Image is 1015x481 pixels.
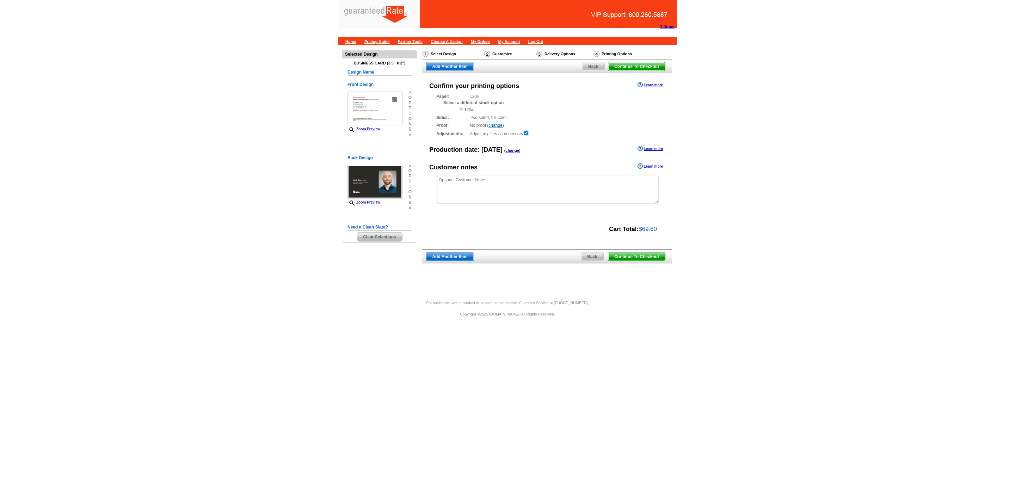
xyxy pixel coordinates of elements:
[458,106,658,113] div: 120#
[436,122,658,129] div: No proof ( )
[638,82,663,88] a: Learn more
[609,226,639,232] strong: Cart Total:
[408,163,412,168] span: »
[608,252,665,261] span: Continue To Checkout
[347,69,412,76] h5: Design Name
[408,200,412,205] span: s
[408,174,412,179] span: p
[423,51,429,57] img: Select Design
[408,90,412,95] span: »
[408,127,412,132] span: s
[581,252,603,261] span: Back
[426,62,473,71] span: Add Another Item
[408,106,412,111] span: t
[638,146,663,151] a: Learn more
[347,165,402,199] img: small-thumb.jpg
[608,62,665,71] span: Continue To Checkout
[429,145,521,155] div: Production date:
[582,62,605,71] a: Back
[408,132,412,137] span: »
[347,92,402,125] img: small-thumb.jpg
[481,146,503,153] span: [DATE]
[426,252,474,261] a: Add Another Item
[408,189,412,195] span: o
[408,100,412,106] span: p
[347,81,412,88] h5: Front Design
[426,252,473,261] span: Add Another Item
[505,148,519,152] a: change
[436,130,658,137] div: Adjust my files as necessary
[484,50,536,57] div: Customize
[436,114,468,121] strong: Sides:
[408,111,412,116] span: i
[488,123,502,128] a: change
[581,252,604,261] a: Back
[408,205,412,211] span: »
[347,155,412,161] h5: Back Design
[471,39,490,44] a: My Orders
[422,50,484,59] div: Select Design
[436,93,658,113] div: 120#
[347,224,412,231] h5: Need a Clean Slate?
[536,50,593,59] div: Delivery Options
[347,127,380,131] a: Zoom Preview
[429,81,519,91] div: Confirm your printing options
[408,195,412,200] span: n
[408,179,412,184] span: t
[660,24,675,29] strong: 1 Items
[639,226,657,232] span: $69.60
[528,39,543,44] a: Log Out
[408,168,412,174] span: o
[408,95,412,100] span: o
[436,93,468,100] strong: Paper:
[436,122,468,129] strong: Proof:
[504,148,521,152] span: ( )
[345,39,356,44] a: Home
[426,62,474,71] a: Add Another Item
[347,200,380,204] a: Zoom Preview
[582,62,604,71] span: Back
[429,163,478,172] div: Customer notes
[408,121,412,127] span: n
[593,51,599,57] img: Printing Options & Summary
[638,163,663,169] a: Learn more
[408,116,412,121] span: o
[498,39,520,44] a: My Account
[342,51,417,57] div: Selected Design
[408,184,412,189] span: i
[436,131,468,137] strong: Adjustments:
[398,39,423,44] a: Partner Tools
[347,61,412,65] h4: Business Card (3.5" x 2")
[364,39,390,44] a: Pricing Guide
[431,39,462,44] a: Choose A Design
[436,114,658,121] div: Two sided, full color
[536,51,542,57] img: Delivery Options
[443,100,504,105] strong: Select a different stock option
[484,51,490,57] img: Customize
[593,50,654,59] div: Printing Options
[357,233,402,241] span: Clear Selections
